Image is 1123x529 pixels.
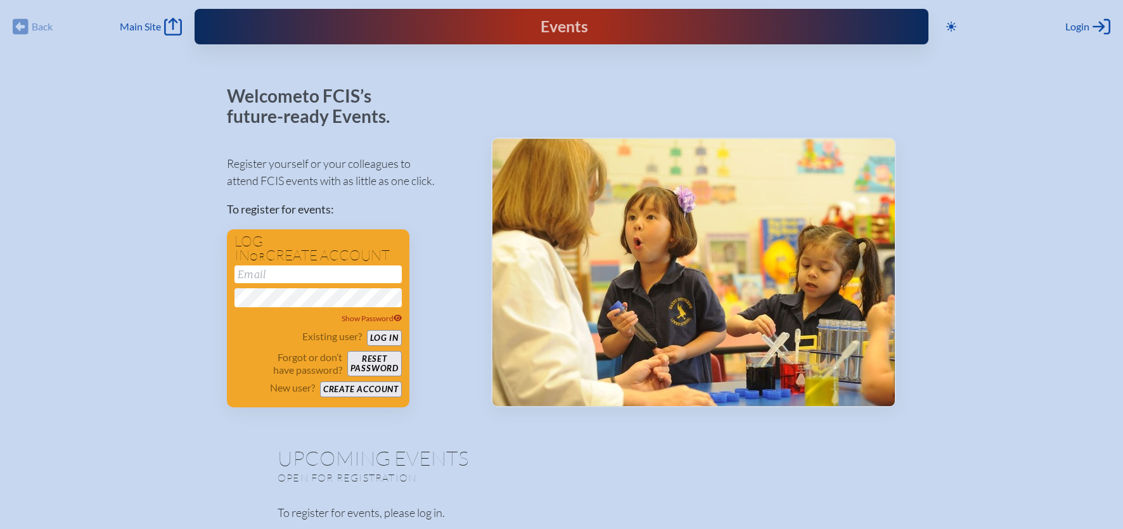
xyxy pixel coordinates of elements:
p: Welcome to FCIS’s future-ready Events. [227,86,404,126]
button: Create account [320,381,402,397]
p: Existing user? [302,330,362,343]
span: Show Password [342,314,402,323]
span: Main Site [120,20,161,33]
button: Resetpassword [347,351,402,376]
p: Register yourself or your colleagues to attend FCIS events with as little as one click. [227,155,471,189]
span: Login [1065,20,1089,33]
span: or [250,250,266,263]
input: Email [234,265,402,283]
h1: Upcoming Events [278,448,845,468]
p: Open for registration [278,471,612,484]
p: Forgot or don’t have password? [234,351,342,376]
h1: Log in create account [234,234,402,263]
button: Log in [367,330,402,346]
p: To register for events: [227,201,471,218]
img: Events [492,139,895,406]
a: Main Site [120,18,182,35]
p: To register for events, please log in. [278,504,845,521]
div: FCIS Events — Future ready [399,19,725,35]
p: New user? [270,381,315,394]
